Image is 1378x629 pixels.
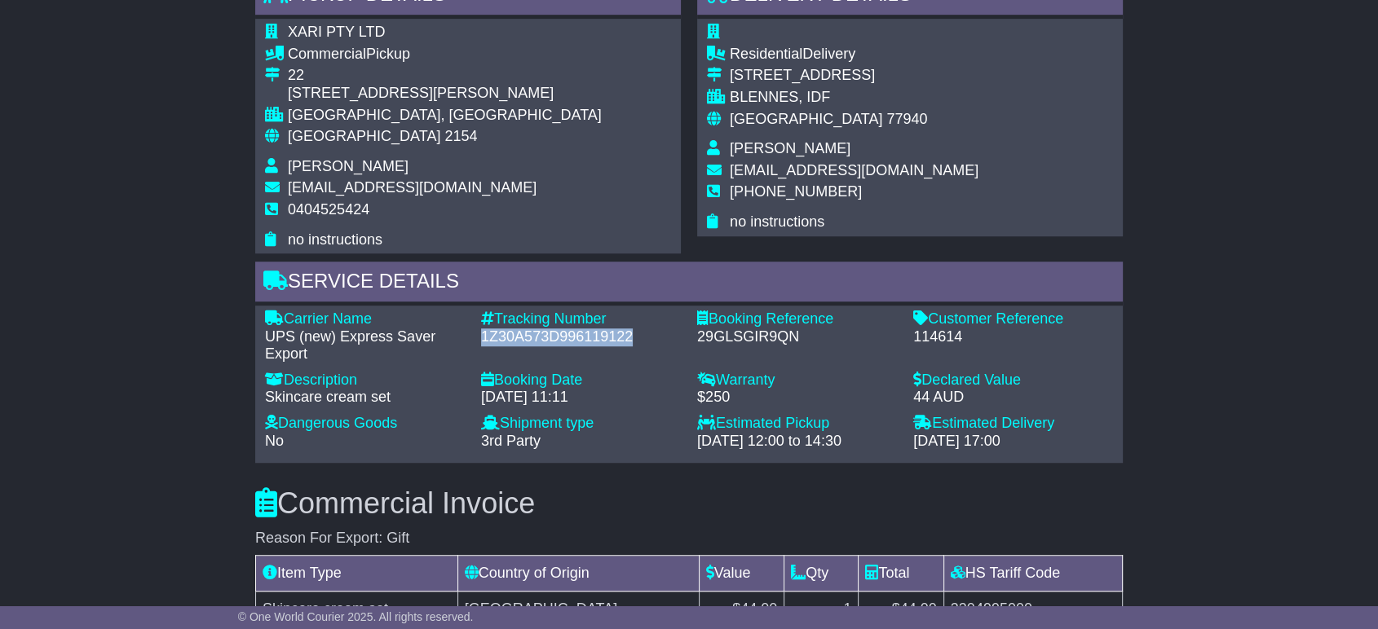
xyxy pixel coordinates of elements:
div: [STREET_ADDRESS] [730,67,978,85]
div: Carrier Name [265,310,465,328]
div: Estimated Pickup [697,415,897,433]
span: Commercial [288,46,366,62]
span: [EMAIL_ADDRESS][DOMAIN_NAME] [730,162,978,178]
td: Skincare cream set [256,592,458,627]
td: Country of Origin [457,556,699,592]
div: Declared Value [913,372,1113,389]
div: Shipment type [481,415,681,433]
span: 77940 [886,111,927,127]
div: Booking Date [481,372,681,389]
span: 0404525424 [288,201,369,218]
div: Service Details [255,262,1123,306]
div: $250 [697,389,897,407]
span: [PERSON_NAME] [730,140,850,156]
span: [EMAIL_ADDRESS][DOMAIN_NAME] [288,179,537,196]
h3: Commercial Invoice [255,487,1123,520]
td: 3304995000 [943,592,1122,627]
div: Tracking Number [481,310,681,328]
span: no instructions [730,213,824,230]
div: [STREET_ADDRESS][PERSON_NAME] [288,85,602,103]
span: [GEOGRAPHIC_DATA] [288,128,440,144]
span: [PERSON_NAME] [288,158,409,174]
span: 2154 [444,128,477,144]
td: Item Type [256,556,458,592]
span: XARI PTY LTD [288,24,385,40]
div: Warranty [697,372,897,389]
div: UPS (new) Express Saver Export [265,328,465,363]
div: Pickup [288,46,602,64]
span: 3rd Party [481,433,541,449]
div: Estimated Delivery [913,415,1113,433]
div: BLENNES, IDF [730,89,978,107]
span: [GEOGRAPHIC_DATA] [730,111,882,127]
div: Dangerous Goods [265,415,465,433]
div: Description [265,372,465,389]
div: 1Z30A573D996119122 [481,328,681,346]
span: © One World Courier 2025. All rights reserved. [238,610,474,623]
div: Delivery [730,46,978,64]
div: Customer Reference [913,310,1113,328]
td: [GEOGRAPHIC_DATA] [457,592,699,627]
div: [DATE] 11:11 [481,389,681,407]
div: [GEOGRAPHIC_DATA], [GEOGRAPHIC_DATA] [288,107,602,125]
td: 1 [784,592,859,627]
td: $44.00 [859,592,943,627]
td: Total [859,556,943,592]
td: HS Tariff Code [943,556,1122,592]
span: [PHONE_NUMBER] [730,183,862,200]
div: 29GLSGIR9QN [697,328,897,346]
div: 22 [288,67,602,85]
div: Reason For Export: Gift [255,530,1123,548]
td: $44.00 [699,592,784,627]
span: Residential [730,46,802,62]
td: Qty [784,556,859,592]
div: [DATE] 12:00 to 14:30 [697,433,897,451]
div: [DATE] 17:00 [913,433,1113,451]
div: Skincare cream set [265,389,465,407]
span: No [265,433,284,449]
div: 114614 [913,328,1113,346]
div: Booking Reference [697,310,897,328]
div: 44 AUD [913,389,1113,407]
span: no instructions [288,231,382,248]
td: Value [699,556,784,592]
